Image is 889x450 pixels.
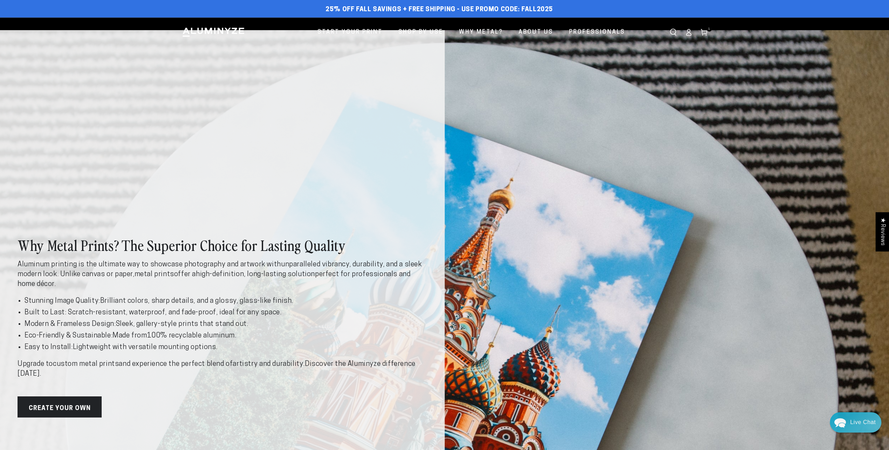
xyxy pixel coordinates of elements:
strong: artistry and durability [233,361,303,368]
span: Shop By Use [398,27,443,37]
strong: 100% recyclable aluminum [147,332,235,339]
a: Shop By Use [393,23,449,42]
p: Upgrade to and experience the perfect blend of . [18,359,427,379]
li: Brilliant colors, sharp details, and a glossy, glass-like finish. [25,296,427,306]
div: Chat widget toggle [830,412,881,432]
span: 25% off FALL Savings + Free Shipping - Use Promo Code: FALL2025 [326,6,553,14]
strong: Stunning Image Quality: [25,298,100,305]
strong: Modern & Frameless Design: [25,321,116,328]
li: Sleek, gallery-style prints that stand out. [25,319,427,329]
span: Why Metal? [459,27,503,37]
a: About Us [513,23,559,42]
summary: Search our site [665,25,681,40]
strong: Scratch-resistant, waterproof, and fade-proof [68,309,216,316]
strong: high-definition, long-lasting solution [196,271,315,278]
span: Professionals [569,27,625,37]
img: Aluminyze [182,27,245,37]
h2: Why Metal Prints? The Superior Choice for Lasting Quality [18,236,427,254]
strong: metal prints [135,271,174,278]
a: Create Your Own [18,396,102,417]
p: Aluminum printing is the ultimate way to showcase photography and artwork with . Unlike canvas or... [18,260,427,289]
span: Start Your Print [317,27,383,37]
div: Contact Us Directly [850,412,876,432]
span: About Us [519,27,553,37]
li: Made from . [25,331,427,341]
span: 1 [708,27,710,32]
a: Why Metal? [454,23,508,42]
a: Start Your Print [312,23,388,42]
div: Click to open Judge.me floating reviews tab [876,212,889,251]
strong: Built to Last: [25,309,66,316]
strong: Discover the Aluminyze difference [DATE]. [18,361,416,377]
li: Lightweight with versatile mounting options. [25,342,427,352]
strong: Easy to Install: [25,344,73,351]
a: Professionals [564,23,630,42]
strong: Eco-Friendly & Sustainable: [25,332,112,339]
li: , ideal for any space. [25,308,427,318]
strong: custom metal prints [53,361,119,368]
